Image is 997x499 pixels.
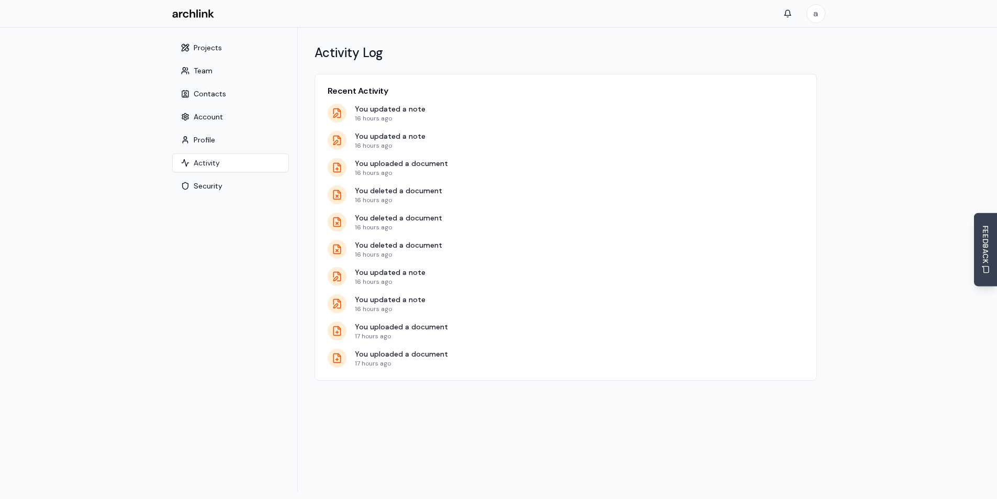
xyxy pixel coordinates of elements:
[172,136,289,147] a: Profile
[172,61,289,80] button: Team
[172,153,289,172] button: Activity
[355,223,804,231] p: 16 hours ago
[807,5,825,23] span: a
[355,267,804,278] p: You updated a note
[974,213,997,286] button: Send Feedback
[172,66,289,77] a: Team
[355,349,804,359] p: You uploaded a document
[355,213,804,223] p: You deleted a document
[355,240,804,250] p: You deleted a document
[355,278,804,286] p: 16 hours ago
[355,250,804,259] p: 16 hours ago
[355,169,804,177] p: 16 hours ago
[172,159,289,170] a: Activity
[980,225,991,263] span: FEEDBACK
[355,359,804,368] p: 17 hours ago
[355,305,804,313] p: 16 hours ago
[355,104,804,114] p: You updated a note
[355,196,804,204] p: 16 hours ago
[355,131,804,141] p: You updated a note
[172,38,289,57] button: Projects
[172,84,289,103] button: Contacts
[172,107,289,126] button: Account
[172,9,214,18] img: Archlink
[355,332,804,340] p: 17 hours ago
[355,158,804,169] p: You uploaded a document
[172,130,289,149] button: Profile
[315,45,817,61] h1: Activity Log
[172,113,289,124] a: Account
[355,321,804,332] p: You uploaded a document
[172,90,289,101] a: Contacts
[328,87,804,95] h3: Recent Activity
[172,182,289,193] a: Security
[172,176,289,195] button: Security
[355,141,804,150] p: 16 hours ago
[355,185,804,196] p: You deleted a document
[172,43,289,54] a: Projects
[355,294,804,305] p: You updated a note
[355,114,804,123] p: 16 hours ago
